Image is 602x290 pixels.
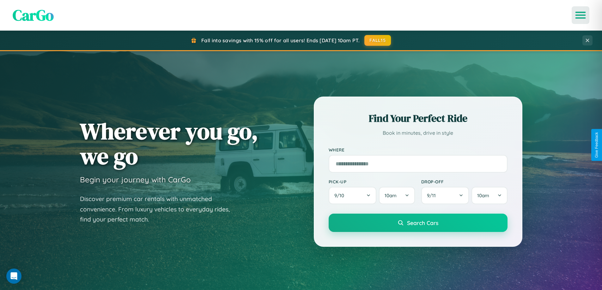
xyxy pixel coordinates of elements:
h2: Find Your Perfect Ride [329,111,508,125]
label: Where [329,147,508,152]
span: Search Cars [407,219,438,226]
label: Drop-off [421,179,508,184]
button: 9/11 [421,187,469,204]
div: Open Intercom Messenger [6,269,21,284]
span: 9 / 11 [427,192,439,198]
h1: Wherever you go, we go [80,119,258,169]
button: 10am [471,187,507,204]
div: Give Feedback [594,132,599,158]
h3: Begin your journey with CarGo [80,175,191,184]
p: Discover premium car rentals with unmatched convenience. From luxury vehicles to everyday rides, ... [80,194,238,225]
button: FALL15 [364,35,391,46]
button: 9/10 [329,187,377,204]
label: Pick-up [329,179,415,184]
span: Fall into savings with 15% off for all users! Ends [DATE] 10am PT. [201,37,360,44]
button: Search Cars [329,214,508,232]
button: Open menu [572,6,589,24]
button: 10am [379,187,415,204]
span: 10am [385,192,397,198]
p: Book in minutes, drive in style [329,128,508,138]
span: 9 / 10 [334,192,347,198]
span: 10am [477,192,489,198]
span: CarGo [13,5,54,26]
